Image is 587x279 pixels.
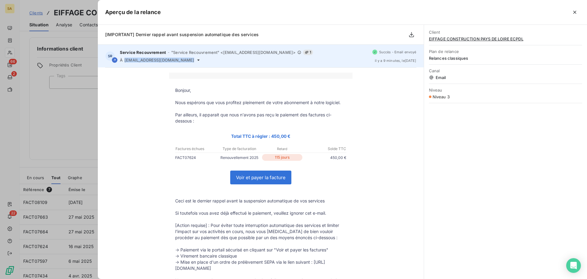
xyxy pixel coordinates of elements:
[429,30,582,35] span: Client
[433,94,450,99] span: Niveau 3
[261,146,303,152] p: Retard
[175,198,346,204] p: Ceci est le dernier rappel avant la suspension automatique de vos services
[175,100,346,106] p: Nous espérons que vous profitez pleinement de votre abonnement à notre logiciel.
[429,75,582,80] span: Email
[218,154,261,161] p: Renouvellement 2025
[304,154,346,161] p: 450,00 €
[171,50,296,55] span: "Service Recouvrement" <[EMAIL_ADDRESS][DOMAIN_NAME]>
[175,146,218,152] p: Factures échues
[175,154,218,161] p: FACT07624
[175,253,346,259] p: → Virement bancaire classique
[105,8,161,17] h5: Aperçu de la relance
[218,146,260,152] p: Type de facturation
[304,146,346,152] p: Solde TTC
[429,68,582,73] span: Canal
[175,247,346,253] p: → Paiement via le portail sécurisé en cliquant sur "Voir et payer les factures"
[105,51,115,61] div: SR
[429,36,582,41] span: EIFFAGE CONSTRUCTION PAYS DE LOIRE ECPDL
[429,88,582,92] span: Niveau
[262,154,302,161] p: 115 jours
[105,32,259,37] span: [IMPORTANT] Dernier rappel avant suspension automatique des services
[120,50,166,55] span: Service Recouvrement
[124,58,194,62] span: [EMAIL_ADDRESS][DOMAIN_NAME]
[120,58,123,62] span: À
[566,258,581,273] div: Open Intercom Messenger
[175,87,346,93] p: Bonjour,
[231,171,291,184] a: Voir et payer la facture
[175,222,346,241] p: [Action requise] : Pour éviter toute interruption automatique des services et limiter l'impact su...
[175,112,346,124] p: Par ailleurs, il apparait que nous n'avons pas reçu le paiement des factures ci-dessous :
[379,50,416,54] span: Succès - Email envoyé
[429,56,582,61] span: Relances classiques
[375,59,416,62] span: il y a 9 minutes , le [DATE]
[429,49,582,54] span: Plan de relance
[175,210,346,216] p: Si toutefois vous avez déjà effectué le paiement, veuillez ignorer cet e-mail.
[175,259,346,271] p: → Mise en place d'un ordre de prélèvement SEPA via le lien suivant : [URL][DOMAIN_NAME]
[175,133,346,140] p: Total TTC à régler : 450,00 €
[303,50,313,55] span: 1
[168,51,169,54] span: -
